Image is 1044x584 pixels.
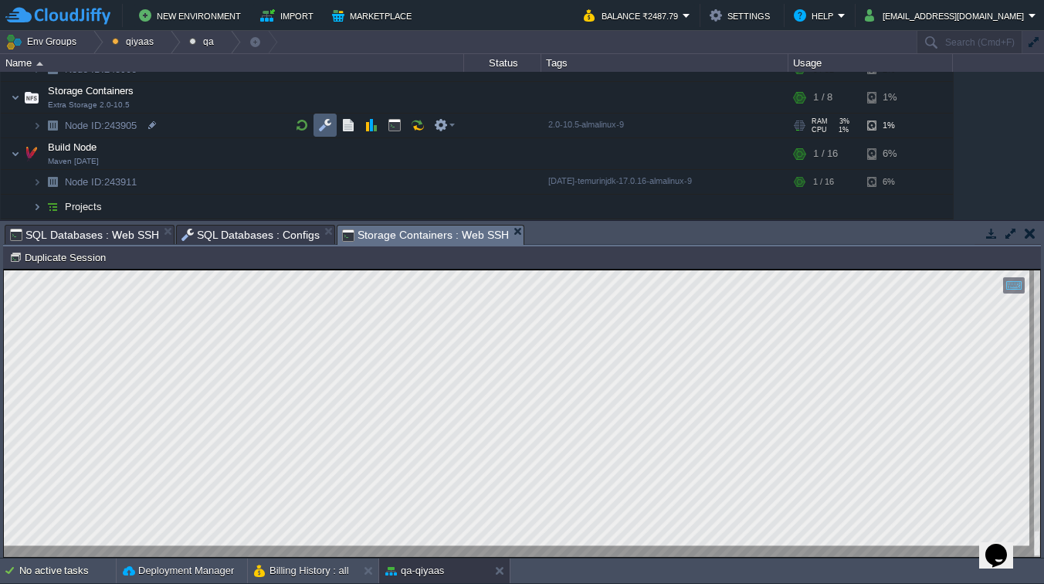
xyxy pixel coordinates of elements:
[542,54,788,72] div: Tags
[63,119,139,132] span: 243905
[46,85,136,97] a: Storage ContainersExtra Storage 2.0-10.5
[342,226,509,245] span: Storage Containers : Web SSH
[794,6,838,25] button: Help
[548,120,624,129] span: 2.0-10.5-almalinux-9
[181,226,320,244] span: SQL Databases : Configs
[789,54,952,72] div: Usage
[254,563,349,579] button: Billing History : all
[710,6,775,25] button: Settings
[867,138,917,169] div: 6%
[2,54,463,72] div: Name
[32,170,42,194] img: AMDAwAAAACH5BAEAAAAALAAAAAABAAEAAAICRAEAOw==
[123,563,234,579] button: Deployment Manager
[9,250,110,264] button: Duplicate Session
[42,195,63,219] img: AMDAwAAAACH5BAEAAAAALAAAAAABAAEAAAICRAEAOw==
[834,117,849,125] span: 3%
[21,138,42,169] img: AMDAwAAAACH5BAEAAAAALAAAAAABAAEAAAICRAEAOw==
[32,114,42,138] img: AMDAwAAAACH5BAEAAAAALAAAAAABAAEAAAICRAEAOw==
[63,200,104,213] a: Projects
[63,175,139,188] a: Node ID:243911
[813,138,838,169] div: 1 / 16
[465,54,541,72] div: Status
[10,226,159,244] span: SQL Databases : Web SSH
[48,157,99,166] span: Maven [DATE]
[548,176,692,185] span: [DATE]-temurinjdk-17.0.16-almalinux-9
[11,82,20,113] img: AMDAwAAAACH5BAEAAAAALAAAAAABAAEAAAICRAEAOw==
[46,141,99,154] span: Build Node
[584,6,683,25] button: Balance ₹2487.79
[189,31,219,53] button: qa
[385,563,444,579] button: qa-qiyaas
[21,82,42,113] img: AMDAwAAAACH5BAEAAAAALAAAAAABAAEAAAICRAEAOw==
[36,62,43,66] img: AMDAwAAAACH5BAEAAAAALAAAAAABAAEAAAICRAEAOw==
[63,119,139,132] a: Node ID:243905
[5,6,110,25] img: CloudJiffy
[865,6,1029,25] button: [EMAIL_ADDRESS][DOMAIN_NAME]
[833,126,849,134] span: 1%
[112,31,159,53] button: qiyaas
[65,120,104,131] span: Node ID:
[42,114,63,138] img: AMDAwAAAACH5BAEAAAAALAAAAAABAAEAAAICRAEAOw==
[260,6,318,25] button: Import
[65,176,104,188] span: Node ID:
[19,559,116,583] div: No active tasks
[48,100,130,110] span: Extra Storage 2.0-10.5
[813,82,832,113] div: 1 / 8
[139,6,246,25] button: New Environment
[867,82,917,113] div: 1%
[867,114,917,138] div: 1%
[813,170,834,194] div: 1 / 16
[46,84,136,97] span: Storage Containers
[11,138,20,169] img: AMDAwAAAACH5BAEAAAAALAAAAAABAAEAAAICRAEAOw==
[63,175,139,188] span: 243911
[979,522,1029,569] iframe: chat widget
[42,170,63,194] img: AMDAwAAAACH5BAEAAAAALAAAAAABAAEAAAICRAEAOw==
[32,195,42,219] img: AMDAwAAAACH5BAEAAAAALAAAAAABAAEAAAICRAEAOw==
[812,117,828,125] span: RAM
[812,126,827,134] span: CPU
[5,31,82,53] button: Env Groups
[867,170,917,194] div: 6%
[332,6,416,25] button: Marketplace
[46,141,99,153] a: Build NodeMaven [DATE]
